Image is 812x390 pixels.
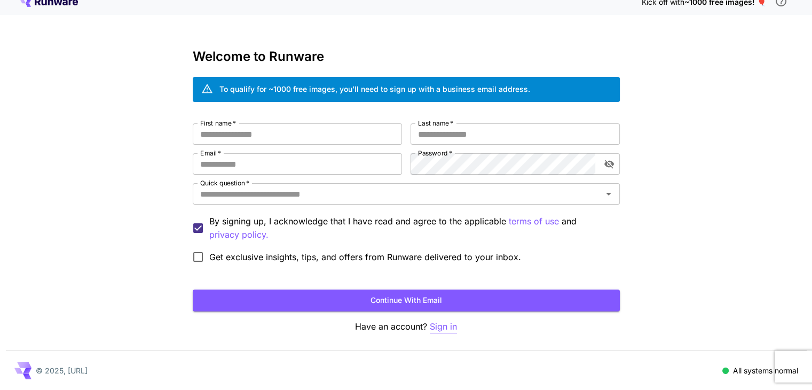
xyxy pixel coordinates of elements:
p: By signing up, I acknowledge that I have read and agree to the applicable and [209,215,611,241]
button: toggle password visibility [600,154,619,174]
span: Get exclusive insights, tips, and offers from Runware delivered to your inbox. [209,251,521,263]
p: Have an account? [193,320,620,333]
p: privacy policy. [209,228,269,241]
label: Last name [418,119,453,128]
label: Password [418,149,452,158]
p: terms of use [509,215,559,228]
label: Email [200,149,221,158]
button: Continue with email [193,290,620,311]
button: By signing up, I acknowledge that I have read and agree to the applicable and privacy policy. [509,215,559,228]
button: Open [601,186,616,201]
button: By signing up, I acknowledge that I have read and agree to the applicable terms of use and [209,228,269,241]
p: All systems normal [733,365,798,376]
label: First name [200,119,236,128]
label: Quick question [200,178,249,188]
div: To qualify for ~1000 free images, you’ll need to sign up with a business email address. [219,83,530,95]
button: Sign in [430,320,457,333]
h3: Welcome to Runware [193,49,620,64]
p: © 2025, [URL] [36,365,88,376]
